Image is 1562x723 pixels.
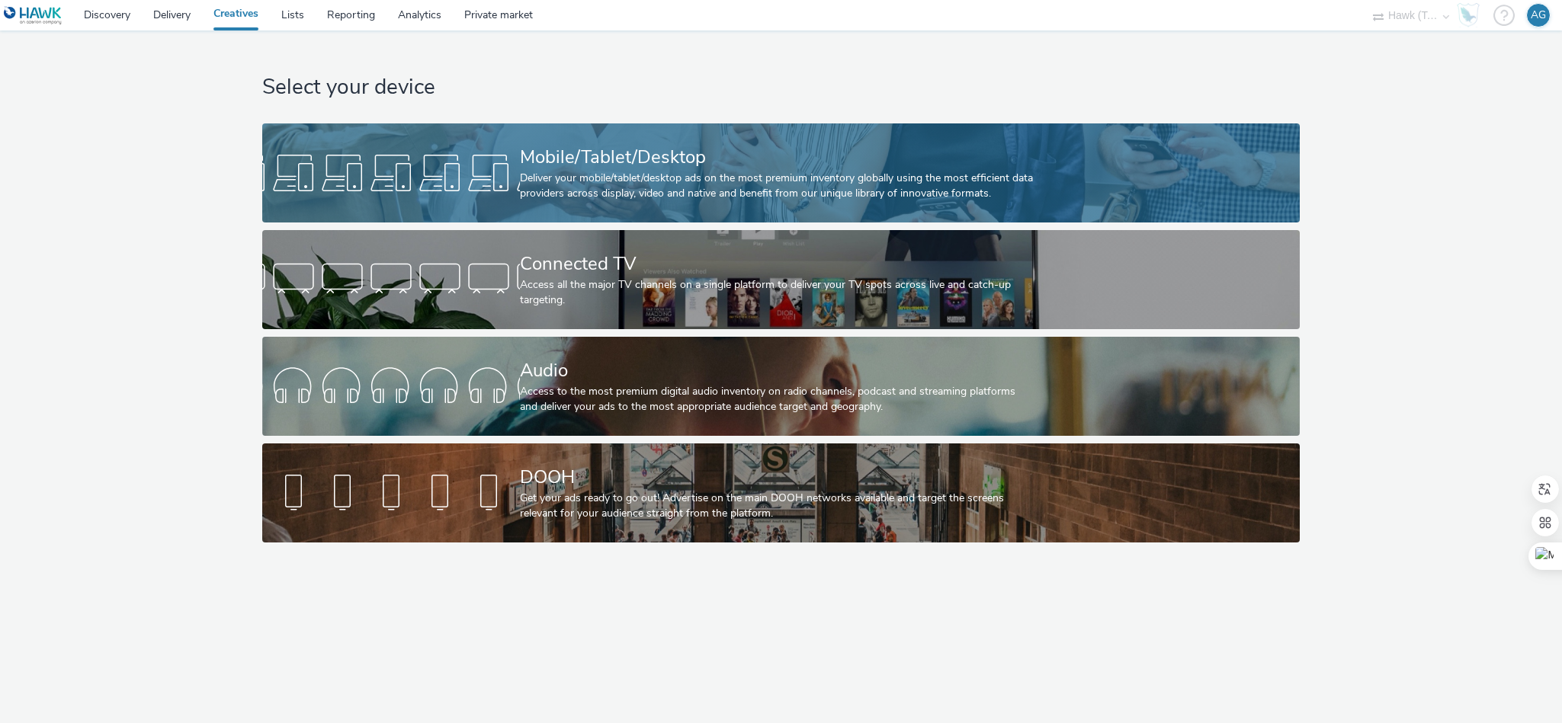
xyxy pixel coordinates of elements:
a: AudioAccess to the most premium digital audio inventory on radio channels, podcast and streaming ... [262,337,1300,436]
div: Deliver your mobile/tablet/desktop ads on the most premium inventory globally using the most effi... [520,171,1036,202]
a: Connected TVAccess all the major TV channels on a single platform to deliver your TV spots across... [262,230,1300,329]
img: Hawk Academy [1457,3,1480,27]
a: DOOHGet your ads ready to go out! Advertise on the main DOOH networks available and target the sc... [262,443,1300,542]
img: undefined Logo [4,6,63,25]
div: Mobile/Tablet/Desktop [520,144,1036,171]
div: DOOH [520,464,1036,491]
h1: Select your device [262,73,1300,102]
div: Get your ads ready to go out! Advertise on the main DOOH networks available and target the screen... [520,491,1036,522]
div: Connected TV [520,251,1036,277]
div: Audio [520,357,1036,384]
a: Hawk Academy [1457,3,1486,27]
div: Access all the major TV channels on a single platform to deliver your TV spots across live and ca... [520,277,1036,309]
a: Mobile/Tablet/DesktopDeliver your mobile/tablet/desktop ads on the most premium inventory globall... [262,123,1300,222]
div: Access to the most premium digital audio inventory on radio channels, podcast and streaming platf... [520,384,1036,415]
div: AG [1531,4,1546,27]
